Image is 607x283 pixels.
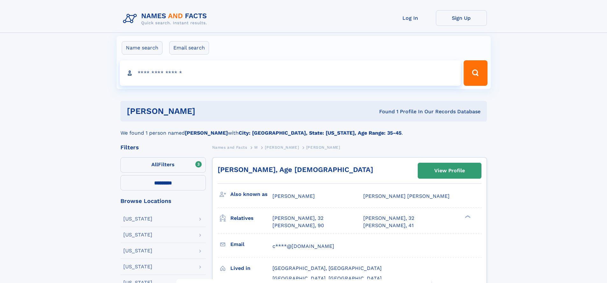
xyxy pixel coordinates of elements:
[120,157,206,173] label: Filters
[436,10,487,26] a: Sign Up
[254,145,258,150] span: M
[230,213,272,224] h3: Relatives
[434,163,465,178] div: View Profile
[363,215,414,222] a: [PERSON_NAME], 32
[385,10,436,26] a: Log In
[230,263,272,274] h3: Lived in
[272,193,315,199] span: [PERSON_NAME]
[363,222,414,229] a: [PERSON_NAME], 41
[306,145,340,150] span: [PERSON_NAME]
[464,60,487,86] button: Search Button
[151,161,158,168] span: All
[272,265,382,271] span: [GEOGRAPHIC_DATA], [GEOGRAPHIC_DATA]
[212,143,247,151] a: Names and Facts
[120,60,461,86] input: search input
[218,166,373,174] a: [PERSON_NAME], Age [DEMOGRAPHIC_DATA]
[127,107,287,115] h1: [PERSON_NAME]
[287,108,481,115] div: Found 1 Profile In Our Records Database
[120,122,487,137] div: We found 1 person named with .
[265,143,299,151] a: [PERSON_NAME]
[272,222,324,229] a: [PERSON_NAME], 90
[123,248,152,253] div: [US_STATE]
[418,163,481,178] a: View Profile
[230,189,272,200] h3: Also known as
[120,145,206,150] div: Filters
[123,232,152,237] div: [US_STATE]
[363,193,450,199] span: [PERSON_NAME] [PERSON_NAME]
[120,198,206,204] div: Browse Locations
[265,145,299,150] span: [PERSON_NAME]
[463,215,471,219] div: ❯
[123,216,152,221] div: [US_STATE]
[122,41,163,55] label: Name search
[254,143,258,151] a: M
[239,130,401,136] b: City: [GEOGRAPHIC_DATA], State: [US_STATE], Age Range: 35-45
[230,239,272,250] h3: Email
[272,275,382,281] span: [GEOGRAPHIC_DATA], [GEOGRAPHIC_DATA]
[123,264,152,269] div: [US_STATE]
[272,215,323,222] a: [PERSON_NAME], 32
[185,130,228,136] b: [PERSON_NAME]
[169,41,209,55] label: Email search
[120,10,212,27] img: Logo Names and Facts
